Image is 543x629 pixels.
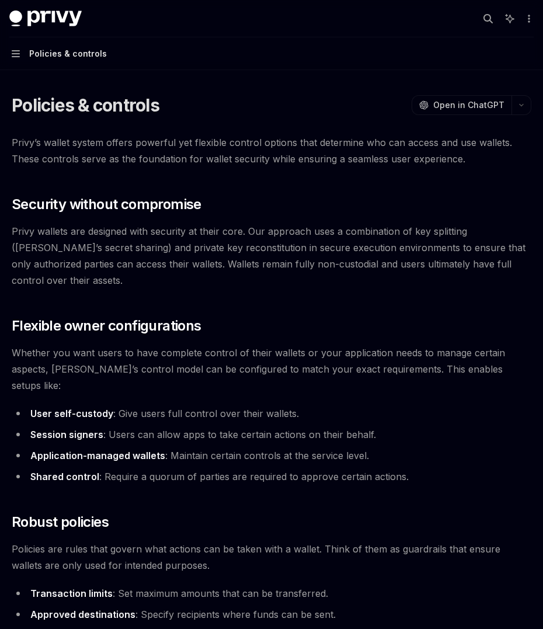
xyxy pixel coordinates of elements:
img: dark logo [9,11,82,27]
span: Privy wallets are designed with security at their core. Our approach uses a combination of key sp... [12,223,531,289]
li: : Specify recipients where funds can be sent. [12,606,531,623]
strong: Approved destinations [30,609,135,620]
div: Policies & controls [29,47,107,61]
span: Robust policies [12,513,109,531]
span: Open in ChatGPT [433,99,504,111]
strong: User self-custody [30,408,113,419]
button: Open in ChatGPT [412,95,511,115]
strong: Transaction limits [30,588,113,599]
button: More actions [522,11,534,27]
li: : Users can allow apps to take certain actions on their behalf. [12,426,531,443]
strong: Session signers [30,429,103,440]
span: Security without compromise [12,195,201,214]
span: Privy’s wallet system offers powerful yet flexible control options that determine who can access ... [12,134,531,167]
span: Whether you want users to have complete control of their wallets or your application needs to man... [12,345,531,394]
li: : Set maximum amounts that can be transferred. [12,585,531,602]
li: : Give users full control over their wallets. [12,405,531,422]
li: : Maintain certain controls at the service level. [12,447,531,464]
span: Flexible owner configurations [12,317,201,335]
strong: Shared control [30,471,99,482]
span: Policies are rules that govern what actions can be taken with a wallet. Think of them as guardrai... [12,541,531,574]
h1: Policies & controls [12,95,159,116]
strong: Application-managed wallets [30,450,165,461]
li: : Require a quorum of parties are required to approve certain actions. [12,468,531,485]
